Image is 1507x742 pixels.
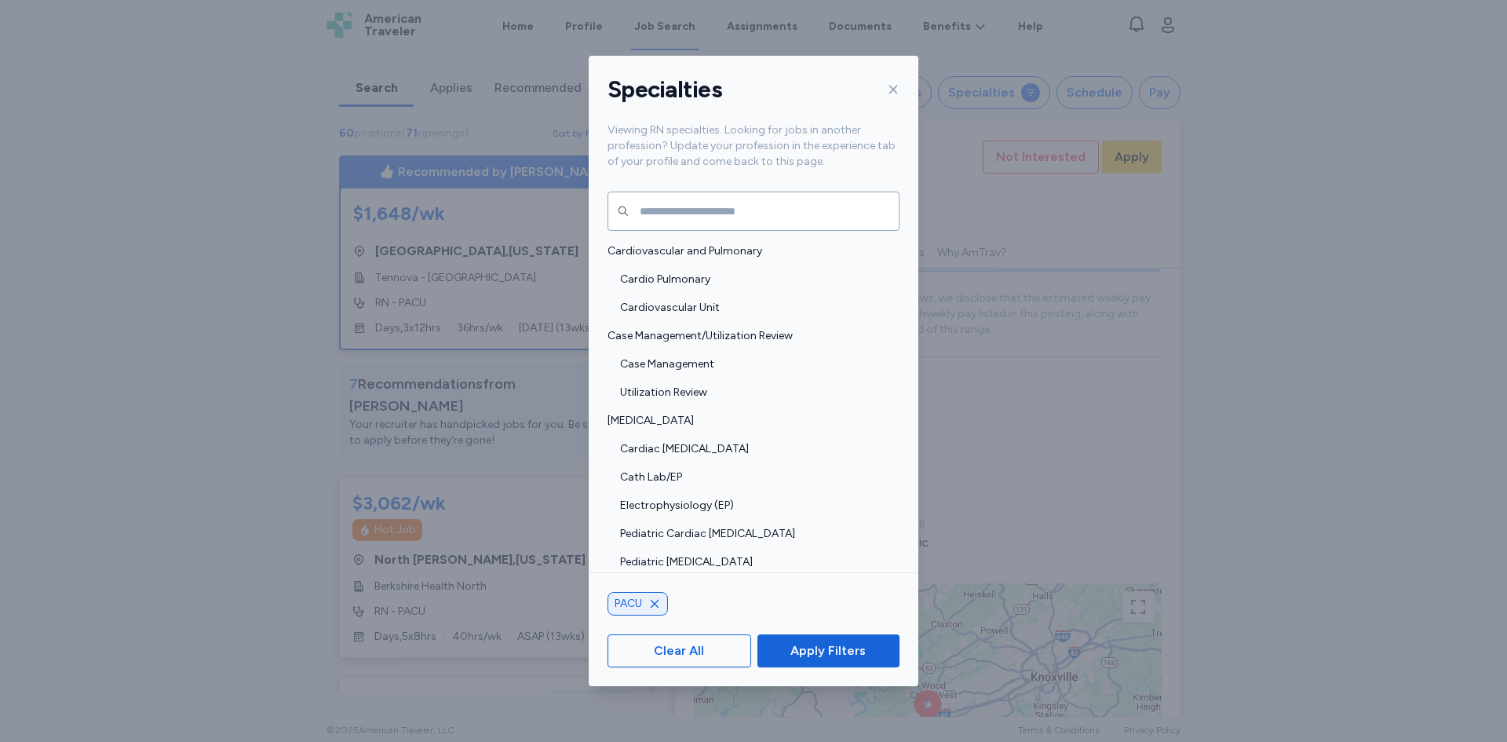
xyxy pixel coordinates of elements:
[615,596,642,612] span: PACU
[620,441,890,457] span: Cardiac [MEDICAL_DATA]
[620,356,890,372] span: Case Management
[620,498,890,514] span: Electrophysiology (EP)
[790,641,866,660] span: Apply Filters
[608,243,890,259] span: Cardiovascular and Pulmonary
[589,122,918,188] div: Viewing RN specialties. Looking for jobs in another profession? Update your profession in the exp...
[620,272,890,287] span: Cardio Pulmonary
[608,413,890,429] span: [MEDICAL_DATA]
[608,328,890,344] span: Case Management/Utilization Review
[620,300,890,316] span: Cardiovascular Unit
[608,634,751,667] button: Clear All
[608,75,722,104] h1: Specialties
[654,641,704,660] span: Clear All
[620,526,890,542] span: Pediatric Cardiac [MEDICAL_DATA]
[620,470,890,485] span: Cath Lab/EP
[620,554,890,570] span: Pediatric [MEDICAL_DATA]
[757,634,899,667] button: Apply Filters
[620,385,890,400] span: Utilization Review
